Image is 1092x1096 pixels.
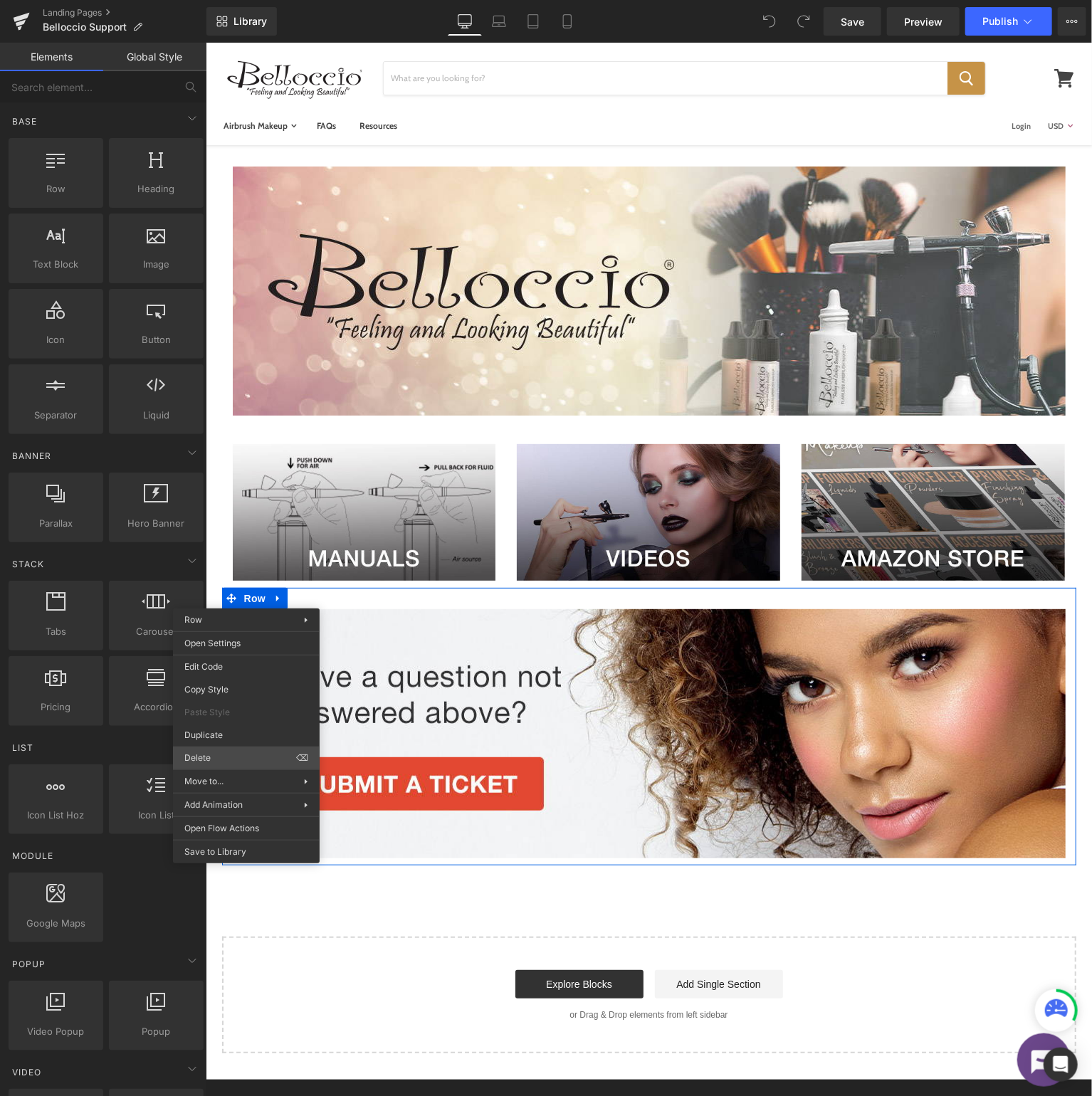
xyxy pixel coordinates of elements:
button: Redo [789,7,818,36]
button: More [1058,7,1086,36]
span: Liquid [113,408,199,423]
span: Preview [904,14,943,29]
a: Global Style [103,43,206,71]
span: Icon [13,332,99,347]
select: Change your currency [835,73,873,94]
span: Icon List Hoz [13,808,99,823]
span: Parallax [13,516,99,531]
a: Tablet [516,7,550,36]
a: Expand / Collapse [63,545,82,567]
a: Mobile [550,7,584,36]
span: Move to... [184,775,304,788]
span: Base [11,115,38,128]
a: Airbrush Makeup [7,70,98,97]
span: Pricing [13,700,99,715]
span: Library [233,15,267,28]
a: Resources [143,70,202,97]
span: Icon List [113,808,199,823]
span: Video [11,1065,43,1079]
span: ⌫ [296,752,308,764]
span: Video Popup [13,1024,99,1039]
a: Login [797,70,834,97]
span: Delete [184,752,296,764]
span: Duplicate [184,729,308,742]
button: Search [742,19,779,52]
p: or Drag & Drop elements from left sidebar [39,967,848,977]
div: Open Intercom Messenger [1044,1048,1078,1082]
button: Publish [965,7,1052,36]
span: Row [184,614,202,625]
ul: Main menu [7,64,202,102]
span: Button [113,332,199,347]
span: Image [113,257,199,272]
span: Paste Style [184,706,308,719]
span: Row [13,181,99,196]
input: Search [178,19,742,52]
a: Explore Blocks [310,927,438,956]
span: Carousel [113,624,199,639]
span: Save to Library [184,845,308,858]
a: Laptop [482,7,516,36]
span: Publish [982,16,1018,27]
span: Accordion [113,700,199,715]
a: New Library [206,7,277,36]
button: Undo [755,7,784,36]
span: Google Maps [13,916,99,931]
a: Landing Pages [43,7,206,19]
span: Hero Banner [113,516,199,531]
span: Open Settings [184,637,308,650]
span: Text Block [13,257,99,272]
span: Open Flow Actions [184,822,308,835]
span: Stack [11,557,46,571]
span: Add Animation [184,799,304,811]
span: Heading [113,181,199,196]
span: Banner [11,449,53,463]
span: Save [841,14,864,29]
span: Row [35,545,63,567]
span: Popup [113,1024,199,1039]
span: Copy Style [184,683,308,696]
a: Desktop [448,7,482,36]
span: Separator [13,408,99,423]
span: Belloccio Support [43,21,127,33]
span: List [11,741,35,754]
span: Tabs [13,624,99,639]
a: Preview [887,7,960,36]
span: Edit Code [184,660,308,673]
span: Module [11,849,55,863]
a: FAQs [100,70,141,97]
span: Popup [11,957,47,971]
a: Add Single Section [449,927,577,956]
